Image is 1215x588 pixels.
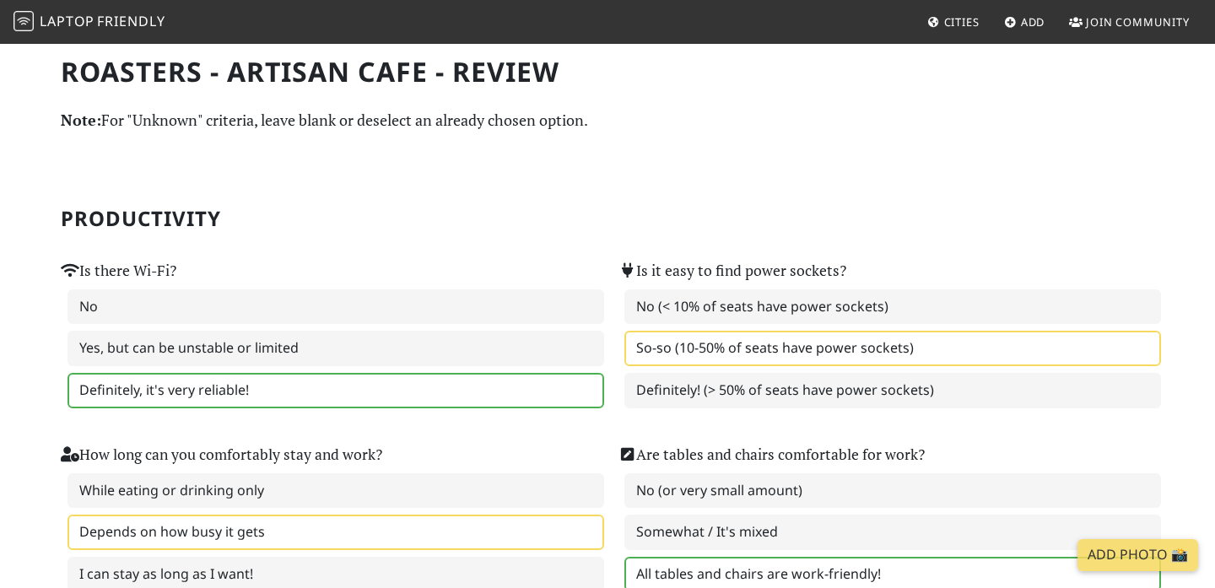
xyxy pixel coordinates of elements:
label: Somewhat / It's mixed [624,515,1161,550]
span: Cities [944,14,980,30]
label: No (< 10% of seats have power sockets) [624,289,1161,325]
label: Depends on how busy it gets [67,515,604,550]
label: Definitely, it's very reliable! [67,373,604,408]
a: Join Community [1062,7,1196,37]
span: Join Community [1086,14,1190,30]
span: Friendly [97,12,165,30]
label: So-so (10-50% of seats have power sockets) [624,331,1161,366]
span: Add [1021,14,1045,30]
p: For "Unknown" criteria, leave blank or deselect an already chosen option. [61,108,1154,132]
a: Cities [921,7,986,37]
label: No [67,289,604,325]
span: Laptop [40,12,94,30]
img: LaptopFriendly [13,11,34,31]
label: While eating or drinking only [67,473,604,509]
label: Are tables and chairs comfortable for work? [618,443,925,467]
strong: Note: [61,110,101,130]
label: Is there Wi-Fi? [61,259,176,283]
h2: Productivity [61,207,1154,231]
a: Add [997,7,1052,37]
label: Definitely! (> 50% of seats have power sockets) [624,373,1161,408]
h1: Roasters - Artisan Cafe - Review [61,56,1154,88]
label: Is it easy to find power sockets? [618,259,846,283]
label: Yes, but can be unstable or limited [67,331,604,366]
label: How long can you comfortably stay and work? [61,443,382,467]
a: LaptopFriendly LaptopFriendly [13,8,165,37]
a: Add Photo 📸 [1077,539,1198,571]
label: No (or very small amount) [624,473,1161,509]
